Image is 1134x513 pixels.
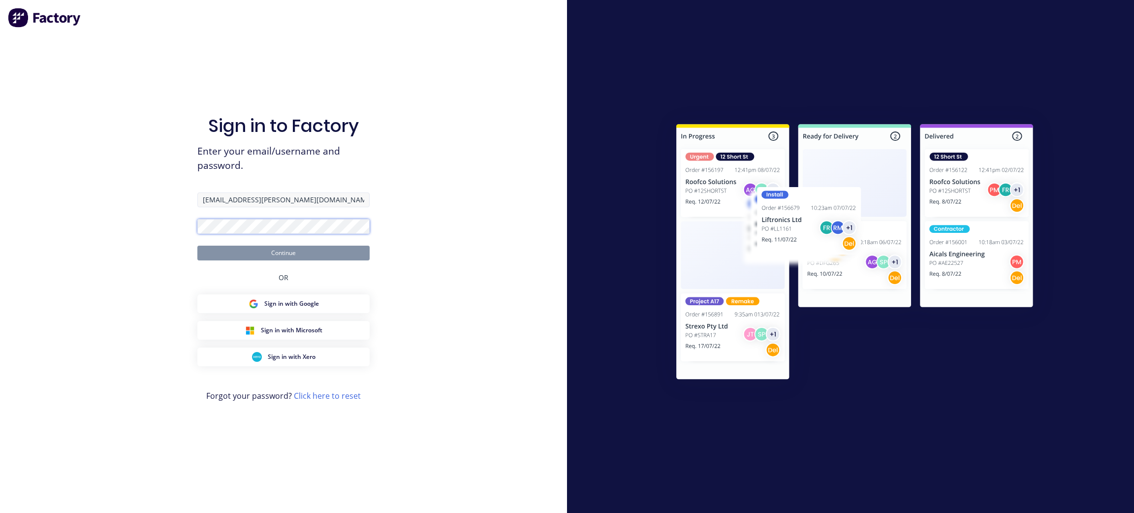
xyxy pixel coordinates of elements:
img: Xero Sign in [252,352,262,362]
button: Microsoft Sign inSign in with Microsoft [197,321,370,340]
a: Click here to reset [294,390,361,401]
span: Sign in with Google [264,299,319,308]
span: Sign in with Xero [268,353,315,361]
button: Xero Sign inSign in with Xero [197,348,370,366]
button: Google Sign inSign in with Google [197,294,370,313]
span: Forgot your password? [206,390,361,402]
img: Google Sign in [249,299,258,309]
img: Microsoft Sign in [245,325,255,335]
button: Continue [197,246,370,260]
div: OR [279,260,288,294]
img: Factory [8,8,82,28]
img: Sign in [655,104,1055,403]
span: Enter your email/username and password. [197,144,370,173]
input: Email/Username [197,192,370,207]
h1: Sign in to Factory [208,115,359,136]
span: Sign in with Microsoft [261,326,322,335]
